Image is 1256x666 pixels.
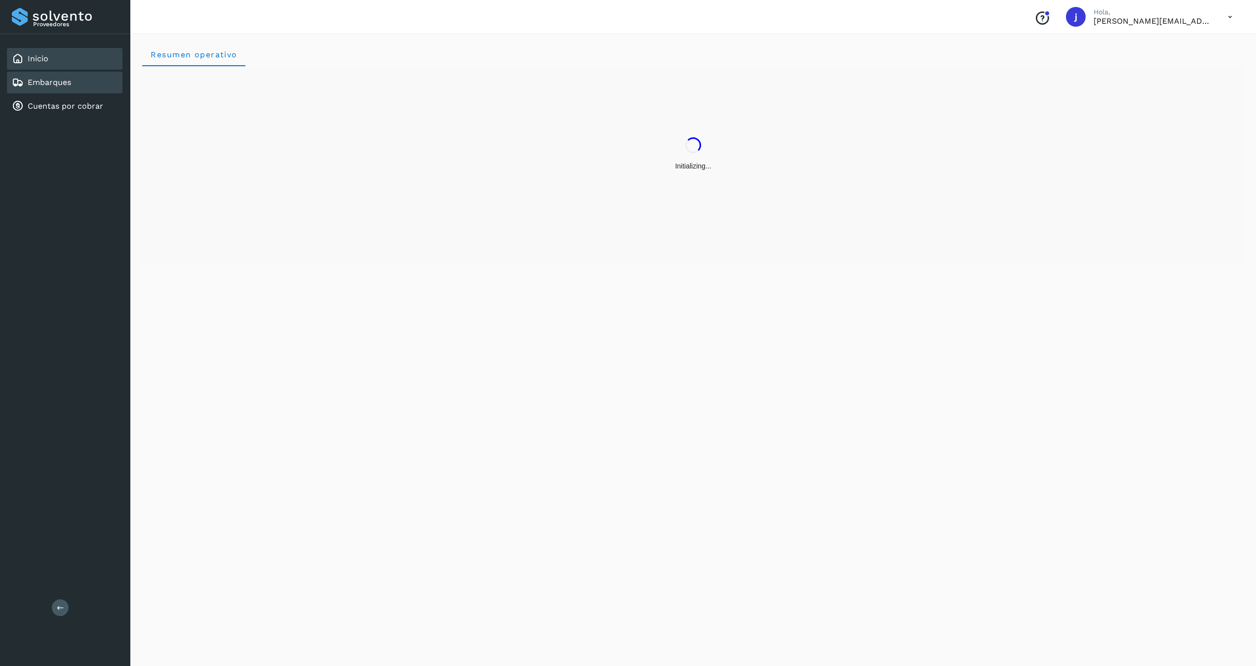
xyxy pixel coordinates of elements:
[7,48,122,70] div: Inicio
[7,95,122,117] div: Cuentas por cobrar
[1094,16,1212,26] p: jose.garciag@larmex.com
[150,50,237,59] span: Resumen operativo
[28,101,103,111] a: Cuentas por cobrar
[28,54,48,63] a: Inicio
[1094,8,1212,16] p: Hola,
[28,78,71,87] a: Embarques
[7,72,122,93] div: Embarques
[33,21,118,28] p: Proveedores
